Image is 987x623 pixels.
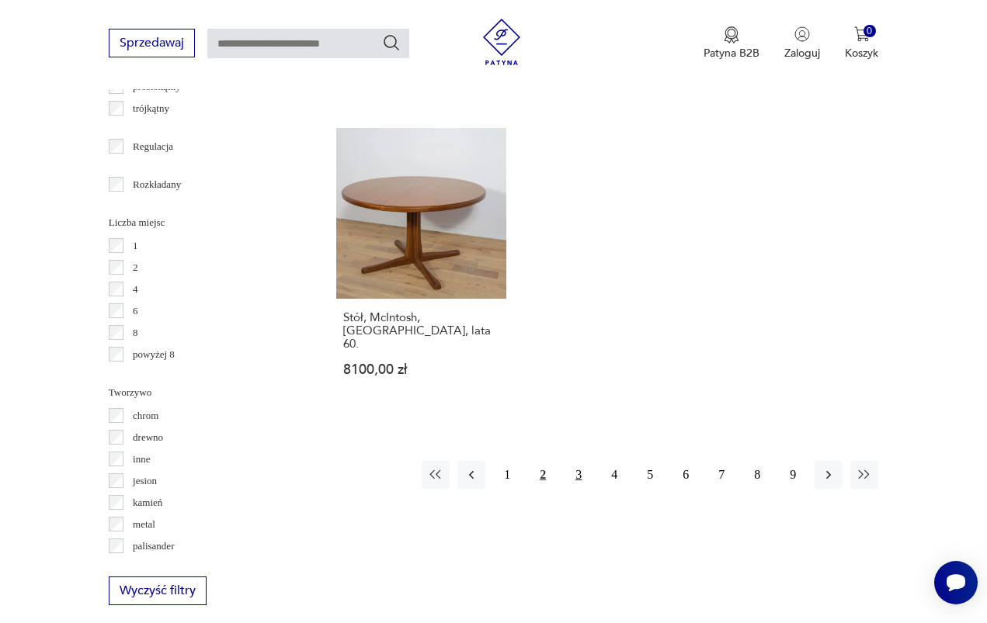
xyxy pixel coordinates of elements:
[704,26,759,61] button: Patyna B2B
[779,461,807,489] button: 9
[743,461,771,489] button: 8
[133,559,162,576] p: sklejka
[133,472,157,490] p: jesion
[133,138,173,155] p: Regulacja
[382,33,401,52] button: Szukaj
[343,363,499,376] p: 8100,00 zł
[133,176,181,193] p: Rozkładany
[854,26,870,42] img: Ikona koszyka
[707,461,735,489] button: 7
[133,516,155,533] p: metal
[784,46,820,61] p: Zaloguj
[704,26,759,61] a: Ikona medaluPatyna B2B
[343,311,499,351] h3: Stół, McIntosh, [GEOGRAPHIC_DATA], lata 60.
[133,494,162,511] p: kamień
[133,346,175,363] p: powyżej 8
[794,26,810,42] img: Ikonka użytkownika
[672,461,700,489] button: 6
[133,100,169,117] p: trójkątny
[704,46,759,61] p: Patyna B2B
[845,26,878,61] button: 0Koszyk
[109,29,195,57] button: Sprzedawaj
[133,324,138,341] p: 8
[133,303,138,320] p: 6
[934,561,978,604] iframe: Smartsupp widget button
[133,281,138,298] p: 4
[109,214,299,231] p: Liczba miejsc
[845,46,878,61] p: Koszyk
[109,576,207,605] button: Wyczyść filtry
[493,461,521,489] button: 1
[133,538,174,555] p: palisander
[784,26,820,61] button: Zaloguj
[600,461,628,489] button: 4
[636,461,664,489] button: 5
[336,128,506,406] a: Stół, McIntosh, Wielka Brytania, lata 60.Stół, McIntosh, [GEOGRAPHIC_DATA], lata 60.8100,00 zł
[529,461,557,489] button: 2
[478,19,525,65] img: Patyna - sklep z meblami i dekoracjami vintage
[133,407,158,424] p: chrom
[109,384,299,401] p: Tworzywo
[133,429,163,446] p: drewno
[109,39,195,50] a: Sprzedawaj
[864,25,877,38] div: 0
[133,237,138,254] p: 1
[565,461,593,489] button: 3
[133,259,138,276] p: 2
[724,26,739,43] img: Ikona medalu
[133,451,150,468] p: inne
